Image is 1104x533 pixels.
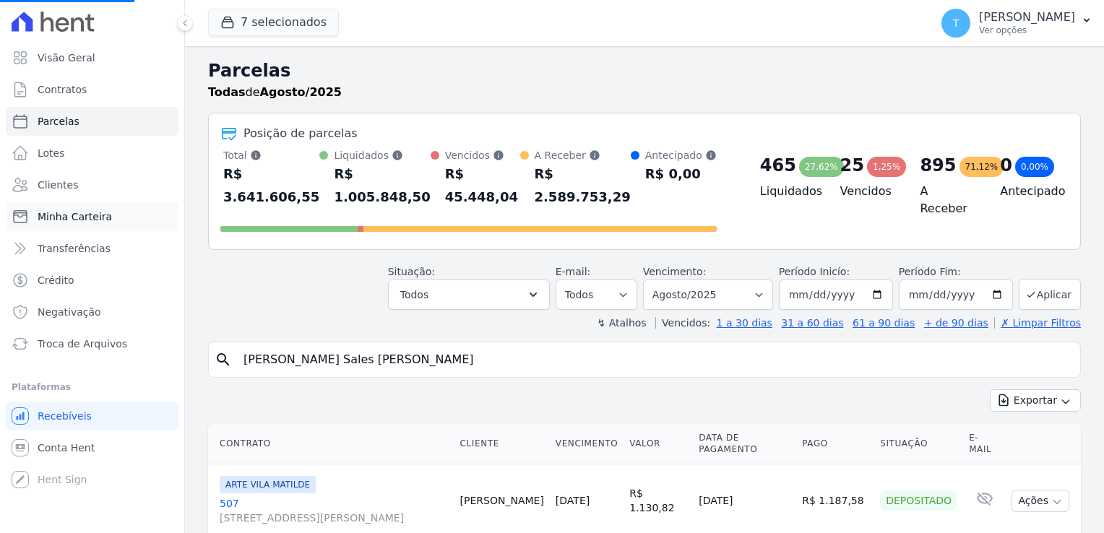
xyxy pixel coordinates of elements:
span: Recebíveis [38,409,92,423]
span: Todos [400,286,428,303]
div: Total [223,148,319,162]
button: Ações [1012,490,1069,512]
a: [DATE] [556,495,590,506]
div: Posição de parcelas [243,125,358,142]
th: Vencimento [550,423,624,464]
div: Depositado [880,490,957,511]
div: Vencidos [445,148,520,162]
span: Contratos [38,82,87,97]
a: Lotes [6,139,178,168]
div: R$ 0,00 [645,162,717,186]
span: Troca de Arquivos [38,337,127,351]
span: Minha Carteira [38,209,112,224]
span: T [953,18,959,28]
a: Crédito [6,266,178,295]
th: Valor [624,423,693,464]
button: Exportar [990,389,1081,412]
label: Vencidos: [655,317,710,329]
label: Vencimento: [643,266,706,277]
label: Período Inicío: [779,266,850,277]
button: Aplicar [1019,279,1081,310]
div: R$ 45.448,04 [445,162,520,209]
p: Ver opções [979,25,1075,36]
span: Lotes [38,146,65,160]
a: Clientes [6,170,178,199]
input: Buscar por nome do lote ou do cliente [235,345,1074,374]
h4: Liquidados [760,183,817,200]
div: 27,62% [799,157,844,177]
span: Clientes [38,178,78,192]
div: 465 [760,154,796,177]
div: A Receber [535,148,631,162]
div: 25 [840,154,864,177]
strong: Todas [208,85,246,99]
a: 1 a 30 dias [717,317,772,329]
a: 507[STREET_ADDRESS][PERSON_NAME] [220,496,449,525]
a: ✗ Limpar Filtros [994,317,1081,329]
div: 0 [1000,154,1012,177]
strong: Agosto/2025 [260,85,342,99]
th: E-mail [963,423,1006,464]
button: T [PERSON_NAME] Ver opções [930,3,1104,43]
a: Parcelas [6,107,178,136]
button: 7 selecionados [208,9,339,36]
th: Situação [874,423,963,464]
a: Negativação [6,298,178,326]
div: R$ 1.005.848,50 [334,162,430,209]
th: Contrato [208,423,454,464]
th: Data de Pagamento [693,423,796,464]
a: Recebíveis [6,402,178,430]
p: [PERSON_NAME] [979,10,1075,25]
label: E-mail: [556,266,591,277]
span: Visão Geral [38,51,95,65]
div: 1,25% [867,157,906,177]
span: Conta Hent [38,441,95,455]
span: [STREET_ADDRESS][PERSON_NAME] [220,511,449,525]
h4: Antecipado [1000,183,1057,200]
a: 61 a 90 dias [853,317,915,329]
span: Crédito [38,273,74,287]
div: Antecipado [645,148,717,162]
h2: Parcelas [208,58,1081,84]
label: Situação: [388,266,435,277]
a: + de 90 dias [924,317,988,329]
i: search [215,351,232,368]
span: Parcelas [38,114,79,129]
a: Transferências [6,234,178,263]
div: Liquidados [334,148,430,162]
span: ARTE VILA MATILDE [220,476,316,493]
h4: A Receber [920,183,977,217]
a: Troca de Arquivos [6,329,178,358]
h4: Vencidos [840,183,897,200]
div: 0,00% [1015,157,1054,177]
a: 31 a 60 dias [781,317,843,329]
div: R$ 2.589.753,29 [535,162,631,209]
div: Plataformas [12,378,173,396]
a: Contratos [6,75,178,104]
a: Minha Carteira [6,202,178,231]
p: de [208,84,342,101]
div: 71,12% [959,157,1004,177]
th: Cliente [454,423,550,464]
button: Todos [388,279,550,310]
a: Conta Hent [6,433,178,462]
label: ↯ Atalhos [597,317,646,329]
div: 895 [920,154,956,177]
label: Período Fim: [899,264,1013,279]
th: Pago [796,423,874,464]
div: R$ 3.641.606,55 [223,162,319,209]
a: Visão Geral [6,43,178,72]
span: Transferências [38,241,111,256]
span: Negativação [38,305,101,319]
